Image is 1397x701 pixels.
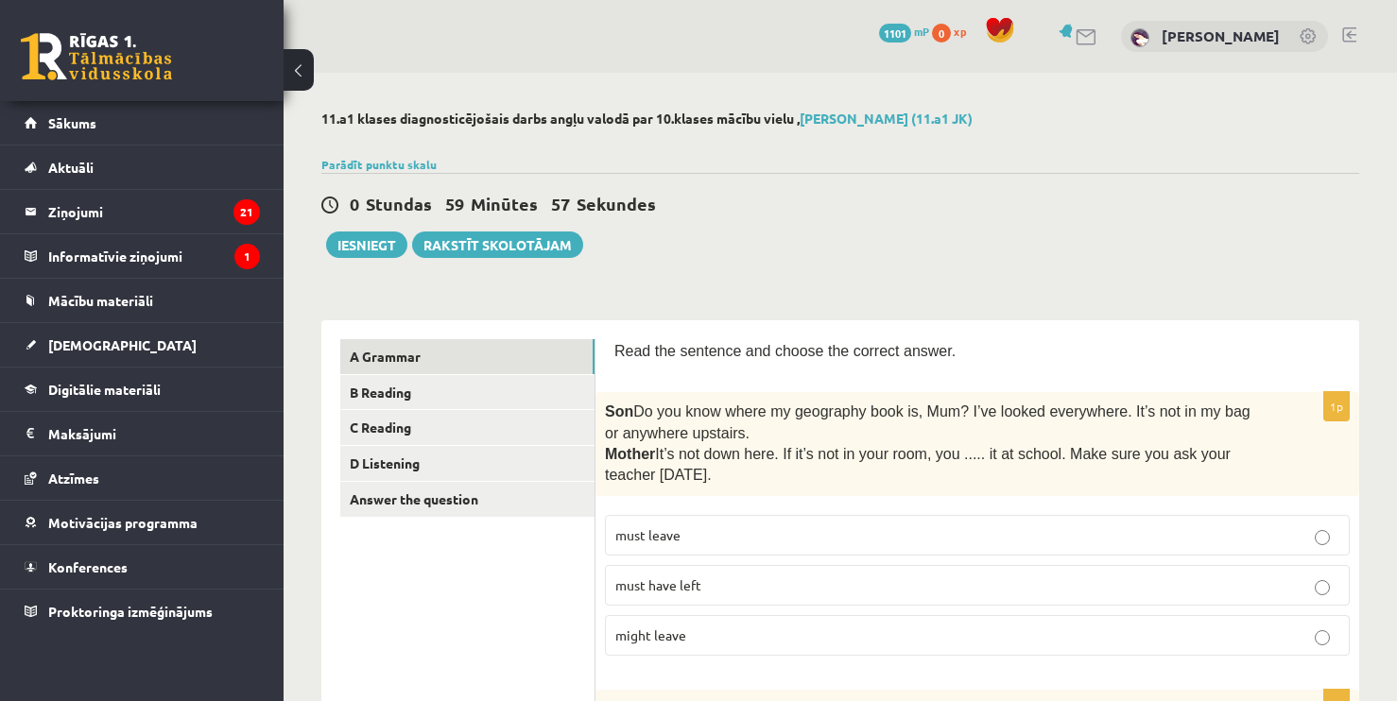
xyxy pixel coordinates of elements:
span: Do you know where my geography book is, Mum? I’ve looked everywhere. It’s not in my bag or anywhe... [605,403,1250,440]
a: [PERSON_NAME] (11.a1 JK) [800,110,973,127]
span: Aktuāli [48,159,94,176]
a: Mācību materiāli [25,279,260,322]
a: Rīgas 1. Tālmācības vidusskola [21,33,172,80]
a: Informatīvie ziņojumi1 [25,234,260,278]
span: 0 [932,24,951,43]
span: Konferences [48,558,128,575]
span: xp [954,24,966,39]
h2: 11.a1 klases diagnosticējošais darbs angļu valodā par 10.klases mācību vielu , [321,111,1359,127]
a: 1101 mP [879,24,929,39]
span: must have left [615,576,701,593]
a: 0 xp [932,24,975,39]
img: Sanija Krēsliņa [1130,28,1149,47]
span: Son [605,403,633,419]
span: Minūtes [471,193,538,214]
p: 1p [1323,391,1350,421]
span: Motivācijas programma [48,514,198,531]
span: Stundas [366,193,432,214]
span: Proktoringa izmēģinājums [48,603,213,620]
a: Digitālie materiāli [25,368,260,411]
a: Maksājumi [25,412,260,455]
a: [PERSON_NAME] [1162,26,1280,45]
input: must leave [1315,530,1330,545]
a: Rakstīt skolotājam [412,231,583,258]
span: Sekundes [577,193,656,214]
i: 21 [233,199,260,225]
a: A Grammar [340,339,595,374]
a: B Reading [340,375,595,410]
legend: Ziņojumi [48,190,260,233]
input: must have left [1315,580,1330,595]
span: 1101 [879,24,911,43]
legend: Informatīvie ziņojumi [48,234,260,278]
span: mP [914,24,929,39]
i: 1 [234,244,260,269]
a: Answer the question [340,482,595,517]
button: Iesniegt [326,231,407,258]
span: Mother [605,446,655,462]
a: Proktoringa izmēģinājums [25,590,260,633]
span: Atzīmes [48,470,99,487]
input: might leave [1315,630,1330,645]
span: [DEMOGRAPHIC_DATA] [48,336,197,353]
a: Aktuāli [25,145,260,189]
span: Read the sentence and choose the correct answer. [614,343,956,359]
a: Parādīt punktu skalu [321,157,437,172]
legend: Maksājumi [48,412,260,455]
span: 0 [350,193,359,214]
a: Konferences [25,545,260,589]
span: 57 [551,193,570,214]
span: Sākums [48,114,96,131]
span: must leave [615,526,681,543]
a: [DEMOGRAPHIC_DATA] [25,323,260,367]
a: C Reading [340,410,595,445]
span: Mācību materiāli [48,292,153,309]
a: Motivācijas programma [25,501,260,544]
a: D Listening [340,446,595,481]
span: Digitālie materiāli [48,381,161,398]
span: It’s not down here. If it’s not in your room, you ..... it at school. Make sure you ask your teac... [605,446,1231,483]
a: Ziņojumi21 [25,190,260,233]
a: Atzīmes [25,456,260,500]
a: Sākums [25,101,260,145]
span: 59 [445,193,464,214]
span: might leave [615,626,686,643]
